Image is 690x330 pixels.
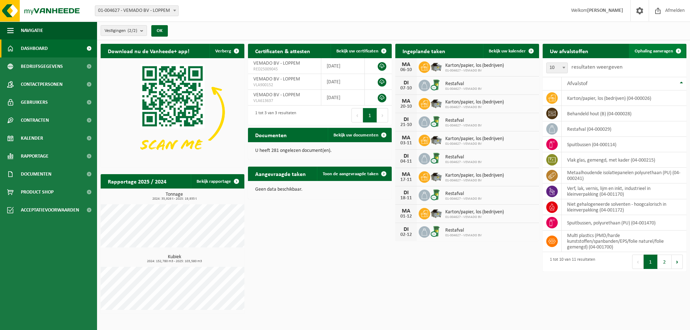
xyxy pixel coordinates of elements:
[430,152,442,164] img: WB-0240-CU
[128,28,137,33] count: (2/2)
[562,137,686,152] td: spuitbussen (04-000114)
[445,124,482,128] span: 01-004627 - VEMADO BV
[363,108,377,122] button: 1
[21,57,63,75] span: Bedrijfsgegevens
[399,214,413,219] div: 01-12
[399,159,413,164] div: 04-11
[21,129,43,147] span: Kalender
[445,63,504,69] span: Karton/papier, los (bedrijven)
[252,107,296,123] div: 1 tot 3 van 3 resultaten
[399,117,413,122] div: DI
[105,25,137,36] span: Vestigingen
[21,201,79,219] span: Acceptatievoorwaarden
[430,189,442,201] img: WB-0240-CU
[331,44,391,58] a: Bekijk uw certificaten
[210,44,244,58] button: Verberg
[562,231,686,252] td: multi plastics (PMD/harde kunststoffen/spanbanden/EPS/folie naturel/folie gemengd) (04-001700)
[644,255,658,269] button: 1
[562,199,686,215] td: niet gehalogeneerde solventen - hoogcalorisch in kleinverpakking (04-001172)
[430,79,442,91] img: WB-0240-CU
[445,197,482,201] span: 01-004627 - VEMADO BV
[321,74,365,90] td: [DATE]
[489,49,526,54] span: Bekijk uw kalender
[101,58,244,166] img: Download de VHEPlus App
[104,255,244,263] h3: Kubiek
[377,108,388,122] button: Next
[632,255,644,269] button: Previous
[399,232,413,237] div: 02-12
[567,81,588,87] span: Afvalstof
[21,147,49,165] span: Rapportage
[255,187,385,192] p: Geen data beschikbaar.
[672,255,683,269] button: Next
[399,190,413,196] div: DI
[101,25,147,36] button: Vestigingen(2/2)
[21,111,49,129] span: Contracten
[21,39,48,57] span: Dashboard
[571,64,622,70] label: resultaten weergeven
[399,177,413,182] div: 17-11
[399,62,413,68] div: MA
[445,87,482,91] span: 01-004627 - VEMADO BV
[395,44,452,58] h2: Ingeplande taken
[399,98,413,104] div: MA
[445,173,504,178] span: Karton/papier, los (bedrijven)
[562,106,686,121] td: behandeld hout (B) (04-000028)
[399,172,413,177] div: MA
[587,8,623,13] strong: [PERSON_NAME]
[255,148,385,153] p: U heeft 281 ongelezen document(en).
[253,82,316,88] span: VLA900152
[547,63,567,73] span: 10
[445,209,504,215] span: Karton/papier, los (bedrijven)
[151,25,168,37] button: OK
[104,260,244,263] span: 2024: 152,780 m3 - 2025: 103,580 m3
[629,44,686,58] a: Ophaling aanvragen
[445,142,504,146] span: 01-004627 - VEMADO BV
[445,178,504,183] span: 01-004627 - VEMADO BV
[546,254,595,270] div: 1 tot 10 van 11 resultaten
[445,81,482,87] span: Restafval
[445,233,482,238] span: 01-004627 - VEMADO BV
[483,44,538,58] a: Bekijk uw kalender
[399,135,413,141] div: MA
[399,141,413,146] div: 03-11
[562,90,686,106] td: karton/papier, los (bedrijven) (04-000026)
[248,44,317,58] h2: Certificaten & attesten
[399,104,413,109] div: 20-10
[253,66,316,72] span: RED25009045
[101,44,197,58] h2: Download nu de Vanheede+ app!
[21,165,51,183] span: Documenten
[562,152,686,168] td: vlak glas, gemengd, met kader (04-000215)
[445,160,482,164] span: 01-004627 - VEMADO BV
[430,170,442,182] img: WB-5000-GAL-GY-01
[399,68,413,73] div: 06-10
[635,49,673,54] span: Ophaling aanvragen
[430,115,442,127] img: WB-0240-CU
[101,174,174,188] h2: Rapportage 2025 / 2024
[445,215,504,219] span: 01-004627 - VEMADO BV
[215,49,231,54] span: Verberg
[95,6,178,16] span: 01-004627 - VEMADO BV - LOPPEM
[333,133,378,138] span: Bekijk uw documenten
[399,122,413,127] div: 21-10
[95,5,179,16] span: 01-004627 - VEMADO BV - LOPPEM
[562,168,686,183] td: metaalhoudende isolatiepanelen polyurethaan (PU) (04-000241)
[323,172,378,176] span: Toon de aangevraagde taken
[317,167,391,181] a: Toon de aangevraagde taken
[445,99,504,105] span: Karton/papier, los (bedrijven)
[445,154,482,160] span: Restafval
[543,44,595,58] h2: Uw afvalstoffen
[399,196,413,201] div: 18-11
[321,58,365,74] td: [DATE]
[104,192,244,201] h3: Tonnage
[562,183,686,199] td: verf, lak, vernis, lijm en inkt, industrieel in kleinverpakking (04-001170)
[104,197,244,201] span: 2024: 35,926 t - 2025: 19,935 t
[399,227,413,232] div: DI
[191,174,244,189] a: Bekijk rapportage
[21,75,63,93] span: Contactpersonen
[430,225,442,237] img: WB-0240-CU
[546,62,568,73] span: 10
[253,92,300,98] span: VEMADO BV - LOPPEM
[21,22,43,39] span: Navigatie
[248,128,294,142] h2: Documenten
